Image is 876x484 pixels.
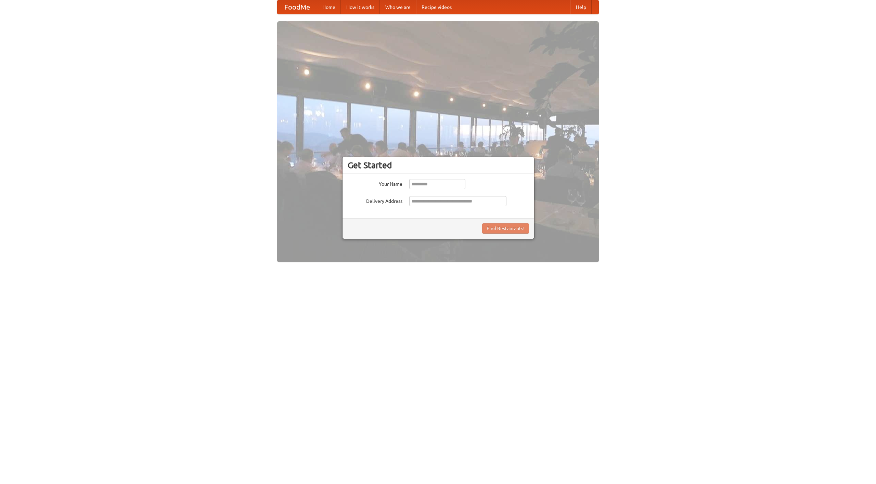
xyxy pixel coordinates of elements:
a: Home [317,0,341,14]
a: FoodMe [278,0,317,14]
label: Your Name [348,179,402,187]
a: How it works [341,0,380,14]
a: Who we are [380,0,416,14]
a: Recipe videos [416,0,457,14]
h3: Get Started [348,160,529,170]
label: Delivery Address [348,196,402,205]
a: Help [570,0,592,14]
button: Find Restaurants! [482,223,529,234]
